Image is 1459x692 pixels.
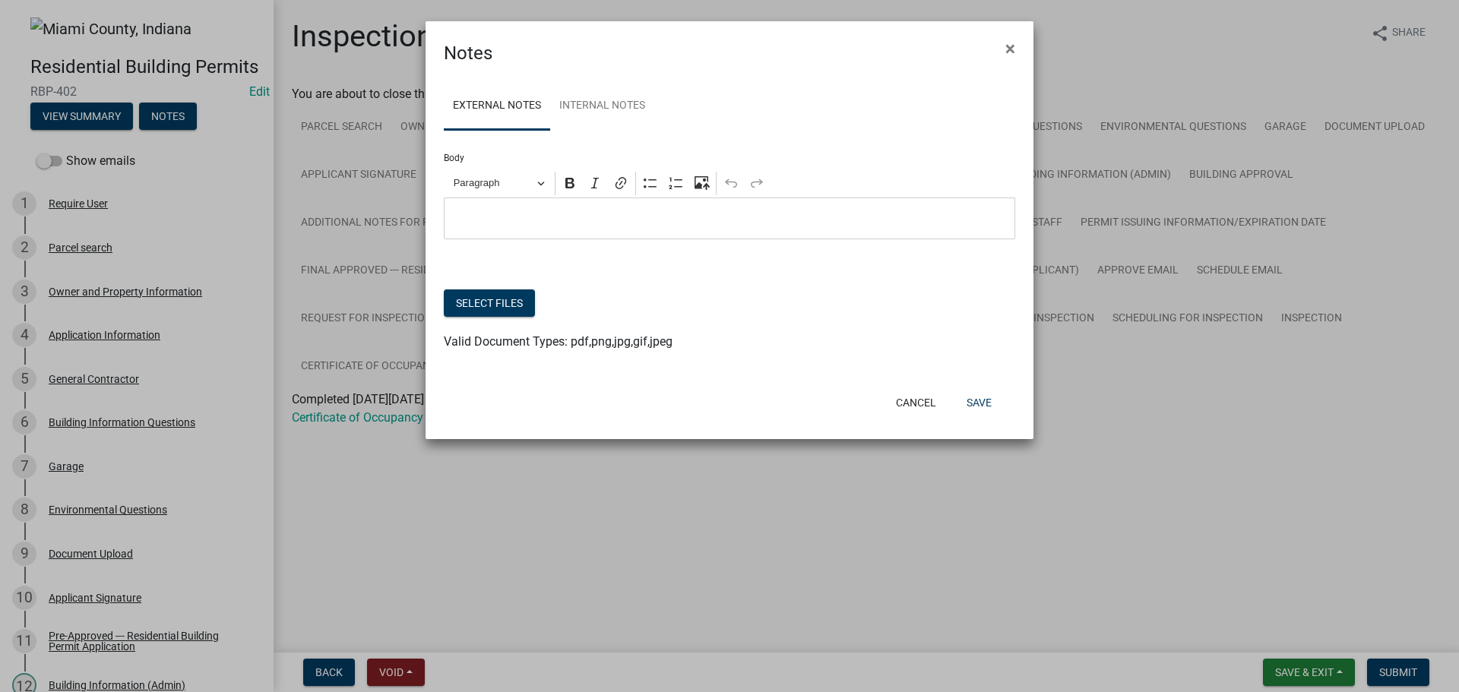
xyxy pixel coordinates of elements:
[444,289,535,317] button: Select files
[444,39,492,67] h4: Notes
[444,153,464,163] label: Body
[444,334,673,349] span: Valid Document Types: pdf,png,jpg,gif,jpeg
[444,169,1015,197] div: Editor toolbar
[447,172,552,195] button: Paragraph, Heading
[954,389,1004,416] button: Save
[993,27,1027,70] button: Close
[454,174,533,192] span: Paragraph
[1005,38,1015,59] span: ×
[884,389,948,416] button: Cancel
[444,82,550,131] a: External Notes
[550,82,654,131] a: Internal Notes
[444,197,1015,239] div: Editor editing area: main. Press Alt+0 for help.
